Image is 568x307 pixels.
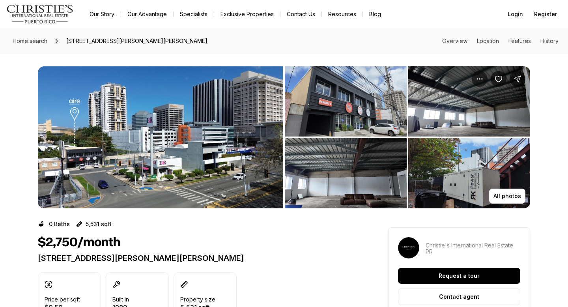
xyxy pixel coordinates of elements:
[540,37,559,44] a: Skip to: History
[489,189,525,204] button: All photos
[38,66,283,208] li: 1 of 4
[38,253,360,263] p: [STREET_ADDRESS][PERSON_NAME][PERSON_NAME]
[503,6,528,22] button: Login
[49,221,70,227] p: 0 Baths
[13,37,47,44] span: Home search
[508,37,531,44] a: Skip to: Features
[491,71,506,87] button: Save Property: 133 CALLE O'NEILL
[363,9,387,20] a: Blog
[112,296,129,303] p: Built in
[9,35,50,47] a: Home search
[426,242,520,255] p: Christie's International Real Estate PR
[439,273,480,279] p: Request a tour
[408,138,530,208] button: View image gallery
[472,71,488,87] button: Property options
[529,6,562,22] button: Register
[38,235,120,250] h1: $2,750/month
[442,37,467,44] a: Skip to: Overview
[408,66,530,137] button: View image gallery
[121,9,173,20] a: Our Advantage
[285,66,530,208] li: 2 of 4
[322,9,362,20] a: Resources
[38,66,530,208] div: Listing Photos
[398,268,520,284] button: Request a tour
[280,9,321,20] button: Contact Us
[534,11,557,17] span: Register
[45,296,80,303] p: Price per sqft
[439,294,479,300] p: Contact agent
[285,138,407,208] button: View image gallery
[285,66,407,137] button: View image gallery
[442,38,559,44] nav: Page section menu
[508,11,523,17] span: Login
[174,9,214,20] a: Specialists
[493,193,521,199] p: All photos
[477,37,499,44] a: Skip to: Location
[398,288,520,305] button: Contact agent
[83,9,121,20] a: Our Story
[38,66,283,208] button: View image gallery
[510,71,525,87] button: Share Property: 133 CALLE O'NEILL
[214,9,280,20] a: Exclusive Properties
[63,35,211,47] span: [STREET_ADDRESS][PERSON_NAME][PERSON_NAME]
[180,296,215,303] p: Property size
[86,221,112,227] p: 5,531 sqft
[6,5,74,24] img: logo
